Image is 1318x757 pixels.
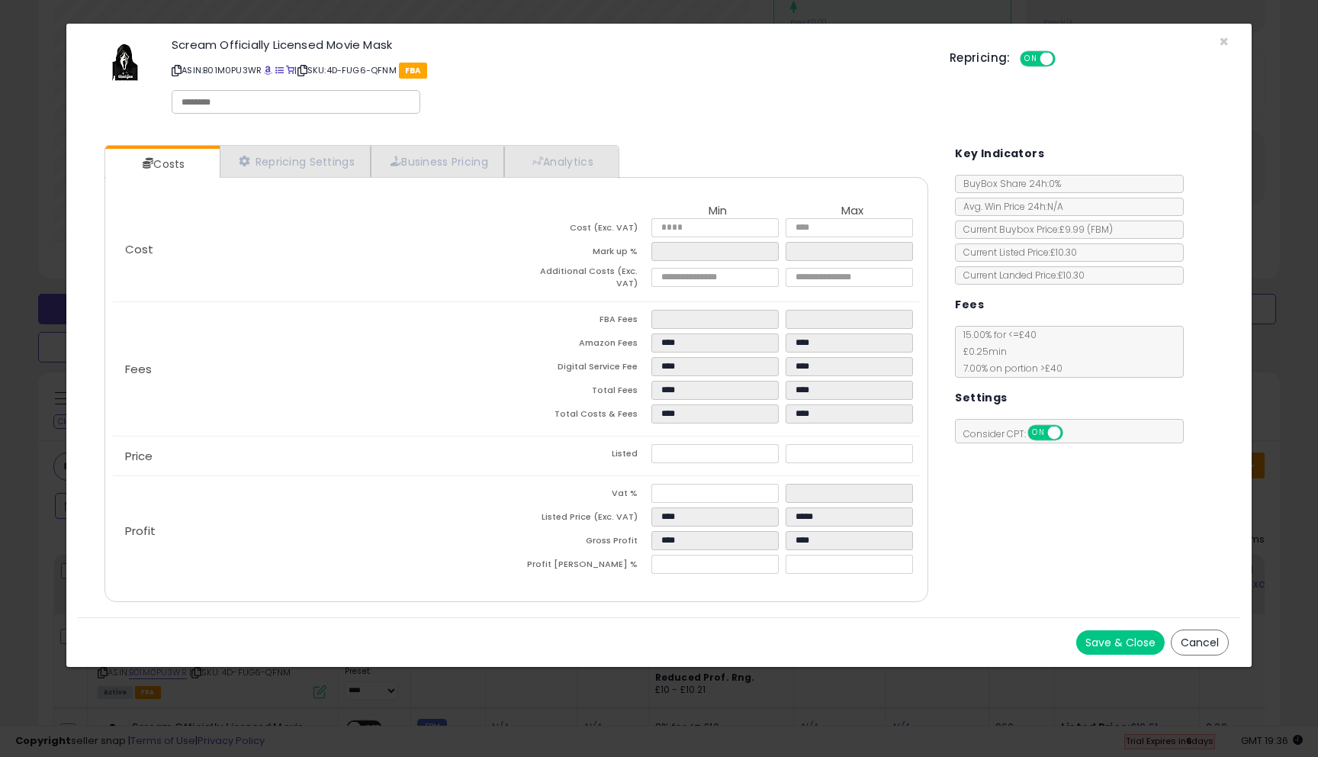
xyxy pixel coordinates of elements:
[264,64,272,76] a: BuyBox page
[651,205,786,218] th: Min
[955,388,1007,407] h5: Settings
[1219,31,1229,53] span: ×
[956,200,1063,213] span: Avg. Win Price 24h: N/A
[956,427,1083,440] span: Consider CPT:
[275,64,284,76] a: All offer listings
[172,58,927,82] p: ASIN: B01M0PU3WR | SKU: 4D-FUG6-QFNM
[102,39,148,85] img: 31p777+5ysL._SL60_.jpg
[950,52,1011,64] h5: Repricing:
[286,64,294,76] a: Your listing only
[1029,427,1048,440] span: ON
[1087,223,1113,236] span: ( FBM )
[516,381,651,404] td: Total Fees
[956,345,1007,358] span: £0.25 min
[1076,630,1165,655] button: Save & Close
[113,243,516,256] p: Cost
[516,242,651,266] td: Mark up %
[516,484,651,507] td: Vat %
[1061,427,1085,440] span: OFF
[1059,223,1113,236] span: £9.99
[956,223,1113,236] span: Current Buybox Price:
[955,295,984,314] h5: Fees
[955,144,1044,163] h5: Key Indicators
[956,362,1062,375] span: 7.00 % on portion > £40
[516,507,651,531] td: Listed Price (Exc. VAT)
[956,269,1085,282] span: Current Landed Price: £10.30
[516,404,651,428] td: Total Costs & Fees
[1053,53,1077,66] span: OFF
[1171,630,1229,656] button: Cancel
[399,63,427,79] span: FBA
[516,333,651,357] td: Amazon Fees
[516,218,651,242] td: Cost (Exc. VAT)
[1021,53,1040,66] span: ON
[516,531,651,555] td: Gross Profit
[371,146,504,177] a: Business Pricing
[956,328,1062,375] span: 15.00 % for <= £40
[220,146,371,177] a: Repricing Settings
[113,450,516,462] p: Price
[956,246,1077,259] span: Current Listed Price: £10.30
[786,205,920,218] th: Max
[516,266,651,294] td: Additional Costs (Exc. VAT)
[172,39,927,50] h3: Scream Officially Licensed Movie Mask
[956,177,1061,190] span: BuyBox Share 24h: 0%
[516,357,651,381] td: Digital Service Fee
[516,444,651,468] td: Listed
[113,525,516,537] p: Profit
[113,363,516,375] p: Fees
[516,555,651,578] td: Profit [PERSON_NAME] %
[105,149,218,179] a: Costs
[516,310,651,333] td: FBA Fees
[504,146,617,177] a: Analytics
